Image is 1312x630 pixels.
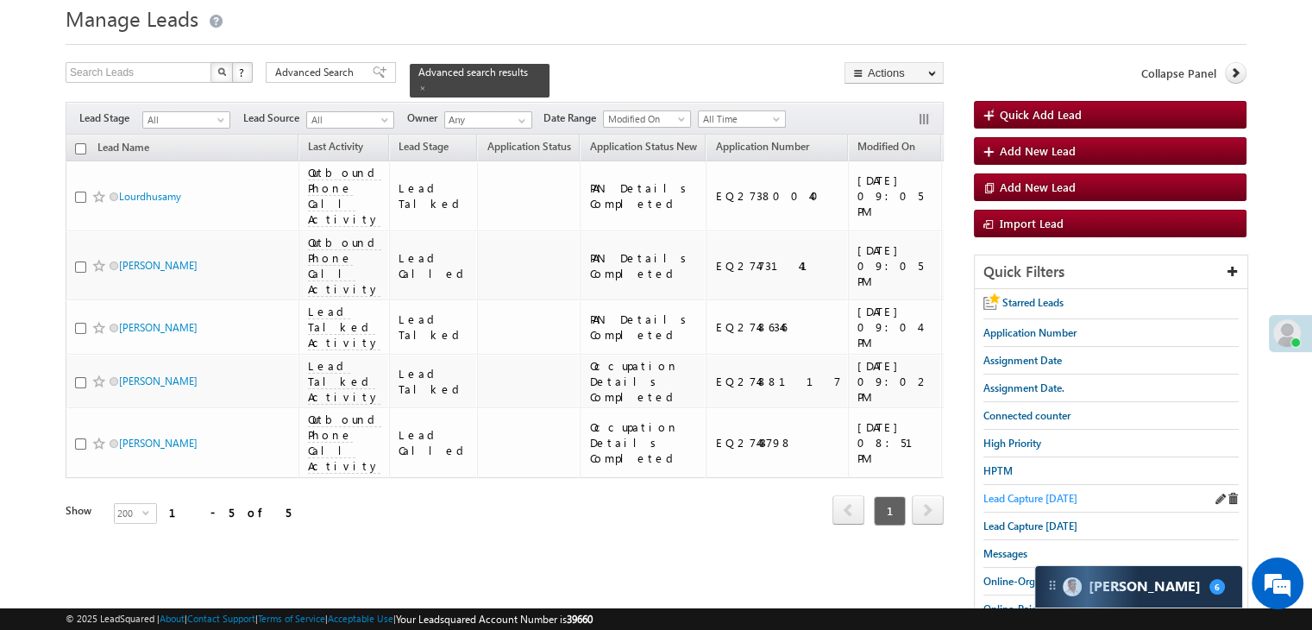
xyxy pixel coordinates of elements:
[235,495,313,519] em: Start Chat
[983,602,1038,615] span: Online-Paid
[399,312,470,343] div: Lead Talked
[983,492,1077,505] span: Lead Capture [DATE]
[299,137,372,160] a: Last Activity
[567,613,593,626] span: 39660
[142,111,230,129] a: All
[308,165,381,227] span: Outbound Phone Call Activity
[715,374,840,389] div: EQ27488117
[543,110,603,126] span: Date Range
[239,65,247,79] span: ?
[715,188,840,204] div: EQ27380040
[589,180,698,211] div: PAN Details Completed
[983,326,1077,339] span: Application Number
[119,375,198,387] a: [PERSON_NAME]
[983,354,1062,367] span: Assignment Date
[328,613,393,624] a: Acceptable Use
[119,259,198,272] a: [PERSON_NAME]
[160,613,185,624] a: About
[478,137,579,160] a: Application Status
[983,409,1070,422] span: Connected counter
[715,435,840,450] div: EQ27443798
[115,504,142,523] span: 200
[715,140,808,153] span: Application Number
[399,366,470,397] div: Lead Talked
[187,613,255,624] a: Contact Support
[983,547,1027,560] span: Messages
[603,110,691,128] a: Modified On
[1002,296,1064,309] span: Starred Leads
[983,381,1064,394] span: Assignment Date.
[89,138,158,161] a: Lead Name
[589,358,698,405] div: Occupation Details Completed
[699,111,781,127] span: All Time
[604,111,686,127] span: Modified On
[1209,579,1225,595] span: 6
[1000,216,1064,230] span: Import Lead
[1000,143,1076,158] span: Add New Lead
[79,110,142,126] span: Lead Stage
[399,180,470,211] div: Lead Talked
[857,173,933,219] div: [DATE] 09:05 PM
[399,427,470,458] div: Lead Called
[857,304,933,350] div: [DATE] 09:04 PM
[912,497,944,525] a: next
[589,312,698,343] div: PAN Details Completed
[142,508,156,516] span: select
[589,140,696,153] span: Application Status New
[715,258,840,274] div: EQ27473141
[217,67,226,76] img: Search
[849,137,924,160] a: Modified On
[715,319,840,335] div: EQ27486346
[983,464,1013,477] span: HPTM
[143,112,225,128] span: All
[75,143,86,154] input: Check all records
[444,111,532,129] input: Type to Search
[706,137,817,160] a: Application Number
[487,140,570,153] span: Application Status
[983,575,1054,588] span: Online-Organic
[390,137,457,160] a: Lead Stage
[1141,66,1216,81] span: Collapse Panel
[832,497,864,525] a: prev
[832,495,864,525] span: prev
[396,613,593,626] span: Your Leadsquared Account Number is
[66,4,198,32] span: Manage Leads
[1045,578,1059,592] img: carter-drag
[874,496,906,526] span: 1
[857,358,933,405] div: [DATE] 09:02 PM
[308,235,381,297] span: Outbound Phone Call Activity
[1000,180,1076,194] span: Add New Lead
[942,137,1015,160] a: KYC link 2_0
[243,110,306,126] span: Lead Source
[975,255,1247,289] div: Quick Filters
[22,160,315,480] textarea: Type your message and hit 'Enter'
[283,9,324,50] div: Minimize live chat window
[983,520,1077,532] span: Lead Capture [DATE]
[66,611,593,627] span: © 2025 LeadSquared | | | | |
[90,91,290,113] div: Chat with us now
[66,503,100,519] div: Show
[857,140,915,153] span: Modified On
[119,190,181,203] a: Lourdhusamy
[399,140,449,153] span: Lead Stage
[407,110,444,126] span: Owner
[307,112,389,128] span: All
[275,65,359,80] span: Advanced Search
[308,412,381,474] span: Outbound Phone Call Activity
[308,304,380,350] span: Lead Talked Activity
[306,111,394,129] a: All
[857,419,933,466] div: [DATE] 08:51 PM
[308,358,380,405] span: Lead Talked Activity
[232,62,253,83] button: ?
[509,112,530,129] a: Show All Items
[1034,565,1243,608] div: carter-dragCarter[PERSON_NAME]6
[119,437,198,450] a: [PERSON_NAME]
[912,495,944,525] span: next
[1000,107,1082,122] span: Quick Add Lead
[29,91,72,113] img: d_60004797649_company_0_60004797649
[399,250,470,281] div: Lead Called
[589,250,698,281] div: PAN Details Completed
[857,243,933,289] div: [DATE] 09:05 PM
[983,437,1041,450] span: High Priority
[258,613,325,624] a: Terms of Service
